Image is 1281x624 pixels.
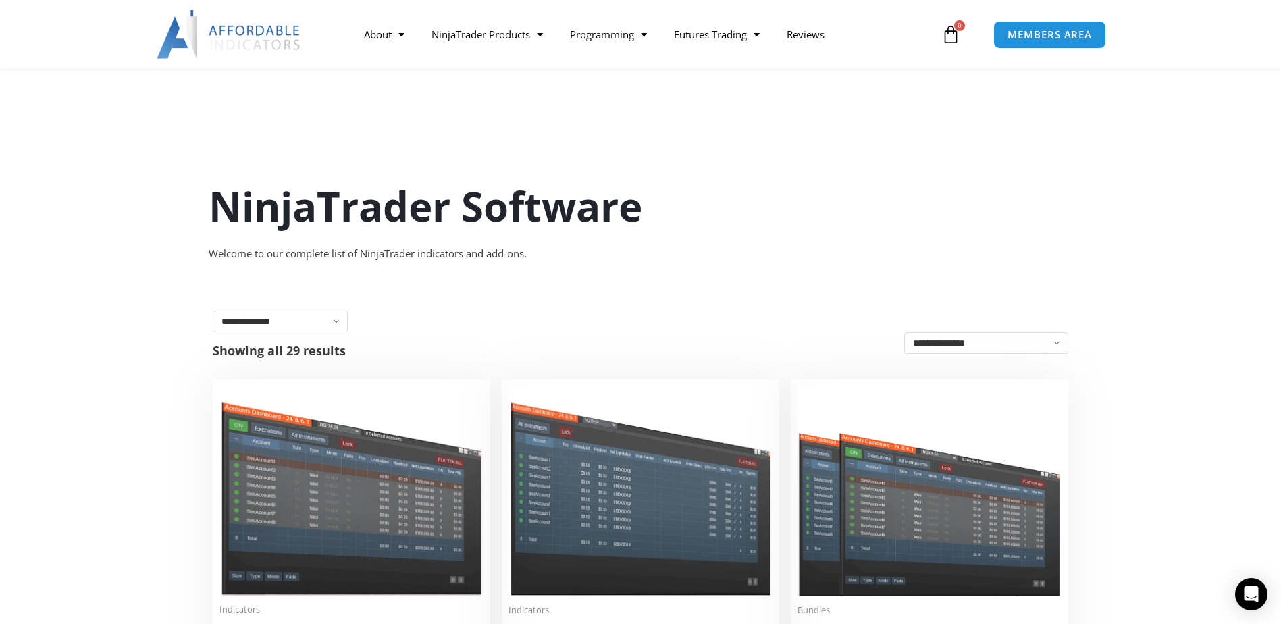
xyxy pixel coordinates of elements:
a: 0 [921,15,981,54]
span: Bundles [798,604,1062,616]
select: Shop order [904,332,1068,354]
img: Accounts Dashboard Suite [798,386,1062,596]
a: NinjaTrader Products [418,19,556,50]
span: Indicators [508,604,773,616]
span: MEMBERS AREA [1008,30,1092,40]
span: 0 [954,20,965,31]
h1: NinjaTrader Software [209,178,1073,234]
span: Indicators [219,604,483,615]
a: MEMBERS AREA [993,21,1106,49]
nav: Menu [350,19,938,50]
a: About [350,19,418,50]
a: Programming [556,19,660,50]
div: Welcome to our complete list of NinjaTrader indicators and add-ons. [209,244,1073,263]
img: Account Risk Manager [508,386,773,596]
a: Futures Trading [660,19,773,50]
p: Showing all 29 results [213,344,346,357]
div: Open Intercom Messenger [1235,578,1267,610]
a: Reviews [773,19,838,50]
img: LogoAI | Affordable Indicators – NinjaTrader [157,10,302,59]
img: Duplicate Account Actions [219,386,483,596]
